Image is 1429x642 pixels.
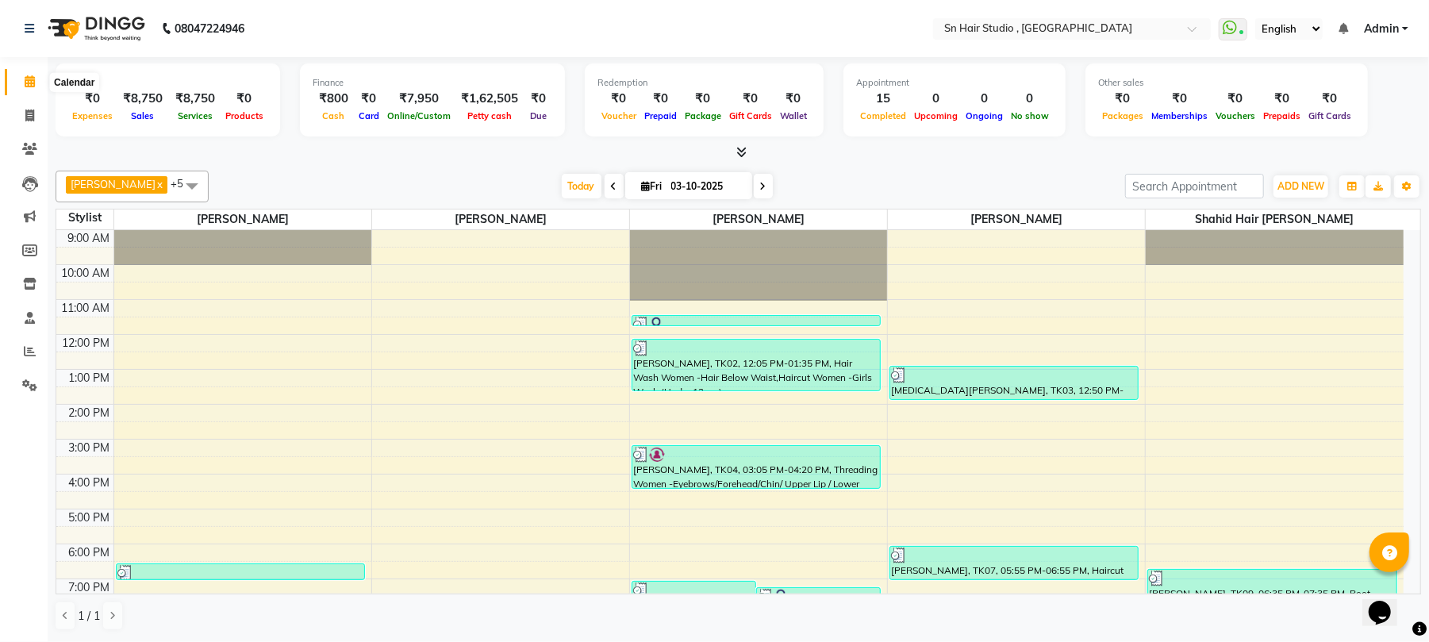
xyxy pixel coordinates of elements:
[1304,110,1355,121] span: Gift Cards
[117,90,169,108] div: ₹8,750
[66,509,113,526] div: 5:00 PM
[1125,174,1264,198] input: Search Appointment
[1098,90,1147,108] div: ₹0
[856,110,910,121] span: Completed
[59,300,113,317] div: 11:00 AM
[175,6,244,51] b: 08047224946
[632,316,880,325] div: radha, TK01, 11:25 AM-11:40 AM, Threading Women -Eyebrows/Forehead/Chin/ Upper Lip / Lower Lips
[632,582,755,615] div: [PERSON_NAME], TK07, 06:55 PM-07:55 PM, Women -Foot Massage (30 Minutes),Women -Head Massage (30 ...
[128,110,159,121] span: Sales
[526,110,551,121] span: Due
[1273,175,1328,198] button: ADD NEW
[50,73,98,92] div: Calendar
[1362,579,1413,626] iframe: chat widget
[632,446,880,488] div: [PERSON_NAME], TK04, 03:05 PM-04:20 PM, Threading Women -Eyebrows/Forehead/Chin/ Upper Lip / Lowe...
[890,547,1138,579] div: [PERSON_NAME], TK07, 05:55 PM-06:55 PM, Haircut Men -Senior Stylist Hair Cut 300
[1147,90,1212,108] div: ₹0
[171,177,195,190] span: +5
[962,90,1007,108] div: 0
[1259,110,1304,121] span: Prepaids
[888,210,1145,229] span: [PERSON_NAME]
[221,90,267,108] div: ₹0
[597,76,811,90] div: Redemption
[1007,110,1053,121] span: No show
[1147,110,1212,121] span: Memberships
[463,110,516,121] span: Petty cash
[66,370,113,386] div: 1:00 PM
[383,90,455,108] div: ₹7,950
[60,335,113,352] div: 12:00 PM
[313,76,552,90] div: Finance
[68,76,267,90] div: Total
[383,110,455,121] span: Online/Custom
[1277,180,1324,192] span: ADD NEW
[962,110,1007,121] span: Ongoing
[65,230,113,247] div: 9:00 AM
[890,367,1138,399] div: [MEDICAL_DATA][PERSON_NAME], TK03, 12:50 PM-01:50 PM, Haircut Women -[DEMOGRAPHIC_DATA] Haircut W...
[40,6,149,51] img: logo
[856,76,1053,90] div: Appointment
[78,608,100,625] span: 1 / 1
[632,340,880,390] div: [PERSON_NAME], TK02, 12:05 PM-01:35 PM, Hair Wash Women -Hair Below Waist,Haircut Women -Girls Wa...
[1098,110,1147,121] span: Packages
[313,90,355,108] div: ₹800
[59,265,113,282] div: 10:00 AM
[355,90,383,108] div: ₹0
[1098,76,1355,90] div: Other sales
[597,90,640,108] div: ₹0
[455,90,524,108] div: ₹1,62,505
[1148,570,1396,603] div: [PERSON_NAME], TK09, 06:35 PM-07:35 PM, Root (Inoa) Women -Without [MEDICAL_DATA] (upto 1 Inch Gr...
[681,90,725,108] div: ₹0
[725,110,776,121] span: Gift Cards
[856,90,910,108] div: 15
[114,210,371,229] span: [PERSON_NAME]
[640,110,681,121] span: Prepaid
[68,90,117,108] div: ₹0
[66,579,113,596] div: 7:00 PM
[681,110,725,121] span: Package
[910,90,962,108] div: 0
[1212,90,1259,108] div: ₹0
[355,110,383,121] span: Card
[757,588,880,598] div: neha late, TK08, 07:05 PM-07:20 PM, Threading Women -Eyebrows/Forehead/Chin/ Upper Lip / Lower Lips
[640,90,681,108] div: ₹0
[524,90,552,108] div: ₹0
[1212,110,1259,121] span: Vouchers
[174,110,217,121] span: Services
[1146,210,1404,229] span: shahid hair [PERSON_NAME]
[56,210,113,226] div: Stylist
[1304,90,1355,108] div: ₹0
[725,90,776,108] div: ₹0
[776,110,811,121] span: Wallet
[66,440,113,456] div: 3:00 PM
[1259,90,1304,108] div: ₹0
[630,210,887,229] span: [PERSON_NAME]
[156,178,163,190] a: x
[638,180,666,192] span: Fri
[117,564,364,579] div: prashant, TK06, 06:25 PM-06:55 PM, Haircut Men -Hair Cut 250
[221,110,267,121] span: Products
[562,174,601,198] span: Today
[169,90,221,108] div: ₹8,750
[66,405,113,421] div: 2:00 PM
[71,178,156,190] span: [PERSON_NAME]
[68,110,117,121] span: Expenses
[66,544,113,561] div: 6:00 PM
[1364,21,1399,37] span: Admin
[372,210,629,229] span: [PERSON_NAME]
[910,110,962,121] span: Upcoming
[776,90,811,108] div: ₹0
[666,175,746,198] input: 2025-10-03
[1007,90,1053,108] div: 0
[66,475,113,491] div: 4:00 PM
[319,110,349,121] span: Cash
[597,110,640,121] span: Voucher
